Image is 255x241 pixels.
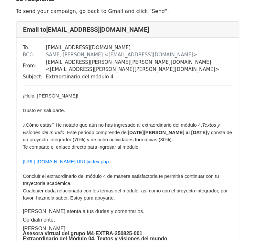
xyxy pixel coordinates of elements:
[23,44,46,52] td: To:
[128,130,207,135] b: [DATE][PERSON_NAME] al [DATE]
[23,144,140,150] span: Te comparto el enlace directo para ingresar al módulo:
[23,59,46,73] td: From:
[23,26,232,33] h4: Email to [EMAIL_ADDRESS][DOMAIN_NAME]
[23,173,228,201] font: Concluir el extraordinario del módulo 4 de manera satisfactoria te permitirá continuar con tu tra...
[46,44,232,52] td: [EMAIL_ADDRESS][DOMAIN_NAME]
[46,51,232,59] td: SAME, [PERSON_NAME] < [EMAIL_ADDRESS][DOMAIN_NAME] >
[223,210,255,241] div: Widget de chat
[46,59,232,73] td: [EMAIL_ADDRESS][PERSON_NAME][PERSON_NAME][DOMAIN_NAME] < [EMAIL_ADDRESS][PERSON_NAME][PERSON_NAME...
[23,51,46,59] td: BCC:
[46,73,232,81] td: Extraordinario del módulo 4
[23,159,109,164] a: [URL].[DOMAIN_NAME][URL]index.php
[16,8,239,15] p: To send your campaign, go back to Gmail and click "Send".
[23,209,144,214] font: [PERSON_NAME] atenta a tus dudas y comentarios.
[23,93,79,98] font: ¡Hola, [PERSON_NAME]!
[23,217,55,223] span: Cordialmente,
[223,210,255,241] iframe: Chat Widget
[23,73,46,81] td: Subject:
[23,122,220,135] i: Textos y visiones del mundo
[23,108,232,142] font: Gusto en saludarte. ¿Cómo estás? He notado que aún no has ingresado al extraordinario del módulo ...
